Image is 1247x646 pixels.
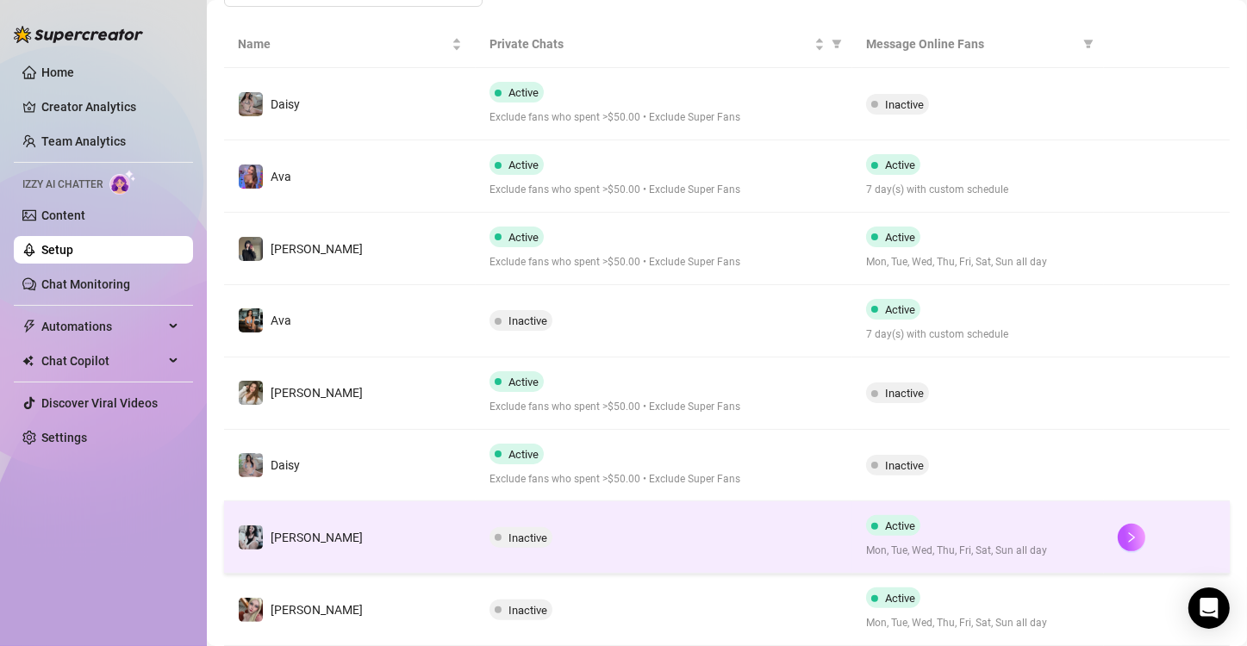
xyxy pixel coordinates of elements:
span: [PERSON_NAME] [271,603,363,617]
span: [PERSON_NAME] [271,242,363,256]
img: Chat Copilot [22,355,34,367]
span: right [1125,531,1138,544]
span: Mon, Tue, Wed, Thu, Fri, Sat, Sun all day [866,543,1090,559]
span: Name [238,34,448,53]
a: Setup [41,243,73,257]
span: Active [885,592,915,605]
a: Settings [41,431,87,444]
span: Active [508,448,539,461]
span: Exclude fans who spent >$50.00 • Exclude Super Fans [489,471,839,488]
img: Paige [239,381,263,405]
a: Home [41,65,74,79]
a: Team Analytics [41,134,126,148]
img: Anna [239,237,263,261]
span: thunderbolt [22,320,36,333]
span: [PERSON_NAME] [271,531,363,544]
span: Daisy [271,458,300,472]
img: Daisy [239,453,263,477]
span: Private Chats [489,34,812,53]
span: 7 day(s) with custom schedule [866,182,1090,198]
span: Active [885,519,915,532]
span: Mon, Tue, Wed, Thu, Fri, Sat, Sun all day [866,254,1090,270]
span: Inactive [508,314,547,327]
span: Active [885,158,915,171]
span: Exclude fans who spent >$50.00 • Exclude Super Fans [489,182,839,198]
img: Ava [239,165,263,189]
span: Inactive [508,531,547,544]
span: Message Online Fans [866,34,1076,53]
div: Open Intercom Messenger [1188,587,1230,629]
button: right [1118,524,1145,551]
span: Daisy [271,97,300,111]
span: Active [508,158,539,171]
span: Active [508,376,539,388]
a: Content [41,208,85,222]
span: Inactive [885,387,924,400]
a: Discover Viral Videos [41,396,158,410]
span: Active [885,303,915,316]
span: Exclude fans who spent >$50.00 • Exclude Super Fans [489,109,839,126]
th: Private Chats [476,21,853,68]
span: Ava [271,314,291,327]
img: logo-BBDzfeDw.svg [14,26,143,43]
span: Active [508,86,539,99]
span: Automations [41,313,164,340]
span: Inactive [885,459,924,472]
span: Mon, Tue, Wed, Thu, Fri, Sat, Sun all day [866,615,1090,631]
img: Anna [239,598,263,622]
th: Name [224,21,476,68]
span: Exclude fans who spent >$50.00 • Exclude Super Fans [489,399,839,415]
span: filter [828,31,845,57]
span: filter [1080,31,1097,57]
span: Exclude fans who spent >$50.00 • Exclude Super Fans [489,254,839,270]
span: Active [508,231,539,244]
span: Active [885,231,915,244]
span: filter [832,39,842,49]
a: Creator Analytics [41,93,179,121]
img: Daisy [239,92,263,116]
img: Sadie [239,525,263,550]
span: 7 day(s) with custom schedule [866,326,1090,343]
span: Chat Copilot [41,347,164,375]
span: Inactive [508,604,547,617]
span: Ava [271,170,291,183]
a: Chat Monitoring [41,277,130,291]
span: filter [1083,39,1094,49]
span: Izzy AI Chatter [22,177,103,193]
span: [PERSON_NAME] [271,386,363,400]
span: Inactive [885,98,924,111]
img: AI Chatter [109,170,136,195]
img: Ava [239,308,263,332]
